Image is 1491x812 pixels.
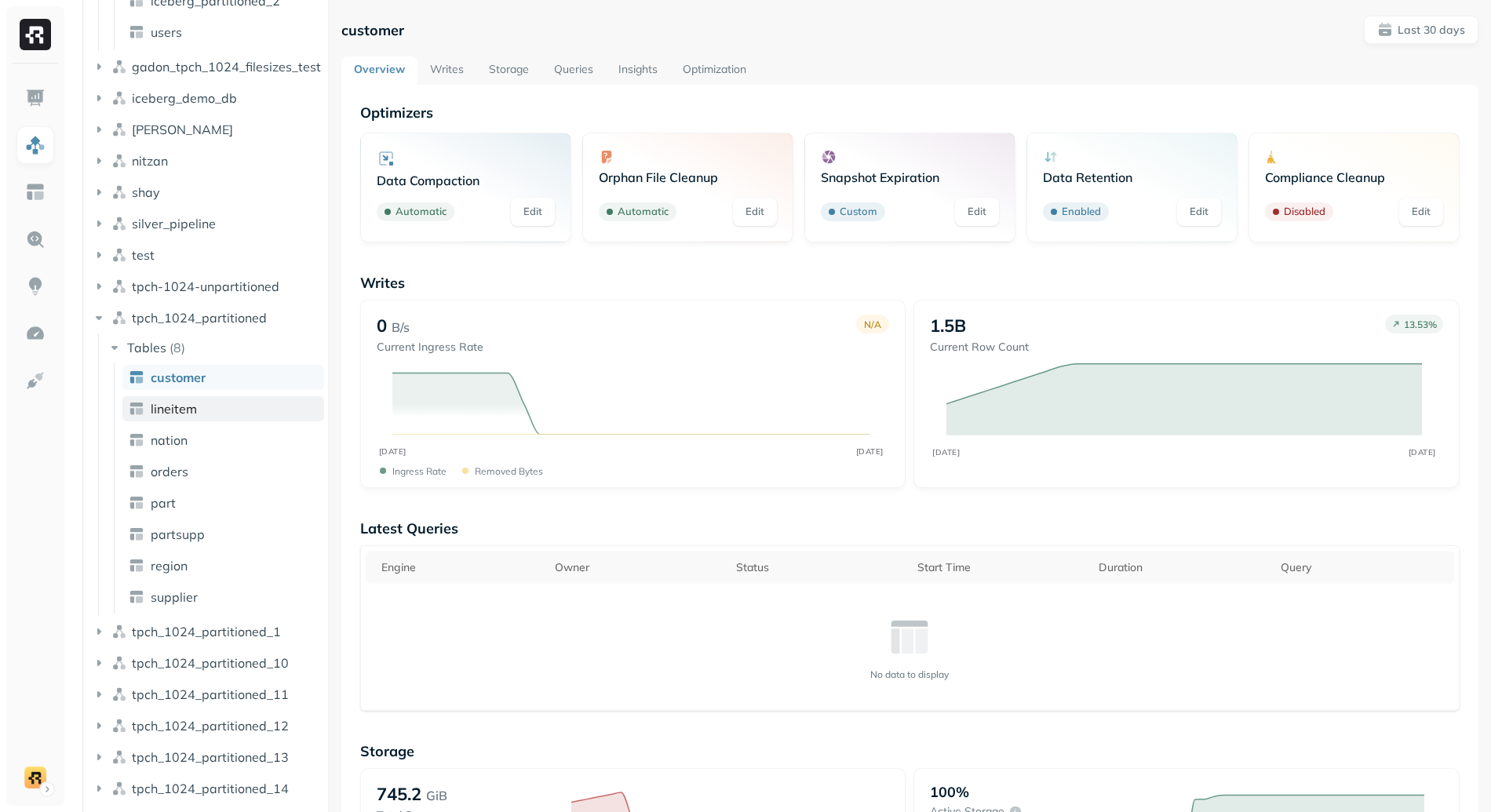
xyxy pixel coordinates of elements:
tspan: [DATE] [855,446,883,457]
div: Engine [381,560,539,575]
span: shay [132,184,160,200]
p: Current Row Count [930,340,1029,355]
a: Edit [733,198,777,226]
p: 1.5B [930,315,966,337]
p: 745.2 [377,783,421,805]
p: Ingress Rate [392,465,447,477]
button: tpch_1024_partitioned_11 [91,682,323,707]
img: Asset Explorer [25,182,46,202]
a: Insights [606,56,670,85]
span: tpch_1024_partitioned_12 [132,718,289,734]
span: tpch_1024_partitioned_1 [132,624,281,639]
p: Custom [840,204,877,220]
p: 13.53 % [1404,319,1437,330]
p: Disabled [1284,204,1325,220]
img: namespace [111,781,127,796]
span: gadon_tpch_1024_filesizes_test [132,59,321,75]
a: supplier [122,584,324,610]
img: namespace [111,310,127,326]
span: tpch_1024_partitioned_10 [132,655,289,671]
img: namespace [111,624,127,639]
div: Start Time [917,560,1083,575]
img: table [129,464,144,479]
span: test [132,247,155,263]
button: tpch_1024_partitioned_10 [91,650,323,675]
button: tpch_1024_partitioned_13 [91,745,323,770]
span: lineitem [151,401,197,417]
img: namespace [111,718,127,734]
button: tpch-1024-unpartitioned [91,274,323,299]
p: B/s [392,318,410,337]
span: partsupp [151,526,205,542]
div: Status [736,560,902,575]
span: part [151,495,176,511]
a: users [122,20,324,45]
img: table [129,526,144,542]
span: tpch_1024_partitioned_13 [132,749,289,765]
a: lineitem [122,396,324,421]
a: Overview [341,56,417,85]
p: Automatic [618,204,669,220]
button: test [91,242,323,268]
span: silver_pipeline [132,216,216,231]
img: namespace [111,247,127,263]
button: Last 30 days [1364,16,1478,44]
span: region [151,558,188,573]
button: nitzan [91,148,323,173]
a: Optimization [670,56,759,85]
button: tpch_1024_partitioned_12 [91,713,323,738]
img: namespace [111,749,127,765]
a: Edit [955,198,999,226]
p: Snapshot Expiration [821,169,999,185]
p: Current Ingress Rate [377,340,483,355]
p: Last 30 days [1398,23,1465,38]
span: tpch_1024_partitioned [132,310,267,326]
span: [PERSON_NAME] [132,122,233,137]
p: Removed bytes [475,465,543,477]
img: namespace [111,184,127,200]
img: namespace [111,686,127,702]
p: N/A [864,319,881,330]
button: tpch_1024_partitioned_1 [91,619,323,644]
img: Query Explorer [25,229,46,249]
span: supplier [151,589,198,605]
div: Duration [1099,560,1264,575]
a: customer [122,365,324,390]
p: Compliance Cleanup [1265,169,1443,185]
a: Writes [417,56,476,85]
p: Storage [360,742,1460,760]
tspan: [DATE] [933,447,961,457]
img: table [129,24,144,40]
img: demo [24,766,46,788]
img: Dashboard [25,88,46,108]
div: Query [1281,560,1446,575]
button: tpch_1024_partitioned_14 [91,776,323,801]
span: users [151,24,182,40]
a: orders [122,459,324,484]
p: Optimizers [360,104,1460,122]
span: tpch_1024_partitioned_11 [132,686,289,702]
a: Edit [1177,198,1221,226]
p: Data Compaction [377,173,555,188]
img: namespace [111,153,127,169]
img: namespace [111,216,127,231]
a: Queries [541,56,606,85]
p: Latest Queries [360,519,1460,537]
a: part [122,490,324,515]
a: Edit [1399,198,1443,226]
button: shay [91,180,323,205]
a: region [122,553,324,578]
p: Data Retention [1043,169,1221,185]
span: Tables [127,340,166,355]
button: tpch_1024_partitioned [91,305,323,330]
tspan: [DATE] [1409,447,1436,457]
img: Integrations [25,370,46,391]
img: namespace [111,122,127,137]
p: Enabled [1062,204,1101,220]
span: nation [151,432,188,448]
img: Assets [25,135,46,155]
p: No data to display [870,668,949,680]
img: Insights [25,276,46,297]
button: iceberg_demo_db [91,86,323,111]
button: Tables(8) [107,335,323,360]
